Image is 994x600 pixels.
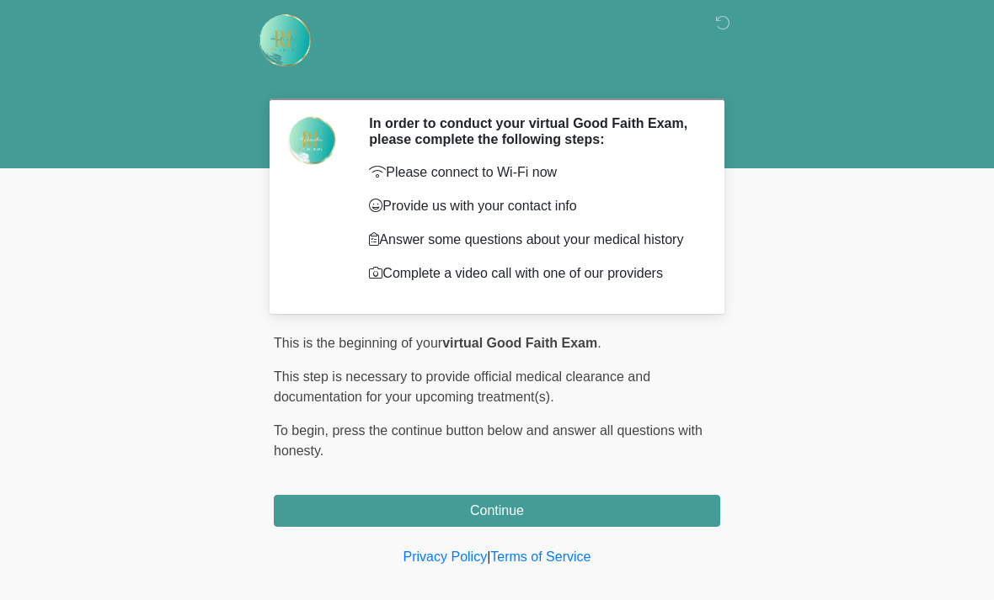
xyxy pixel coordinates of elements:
p: Complete a video call with one of our providers [369,263,695,284]
a: Privacy Policy [403,550,488,564]
a: | [487,550,490,564]
span: This step is necessary to provide official medical clearance and documentation for your upcoming ... [274,369,650,404]
img: Agent Avatar [286,115,337,166]
span: To begin, [274,423,332,438]
p: Answer some questions about your medical history [369,230,695,250]
p: Please connect to Wi-Fi now [369,162,695,183]
span: This is the beginning of your [274,336,442,350]
span: press the continue button below and answer all questions with honesty. [274,423,703,458]
span: . [597,336,601,350]
button: Continue [274,495,720,527]
strong: virtual Good Faith Exam [442,336,597,350]
p: Provide us with your contact info [369,196,695,216]
a: Terms of Service [490,550,591,564]
img: Rehydrate Aesthetics & Wellness Logo [257,13,313,68]
h2: In order to conduct your virtual Good Faith Exam, please complete the following steps: [369,115,695,147]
